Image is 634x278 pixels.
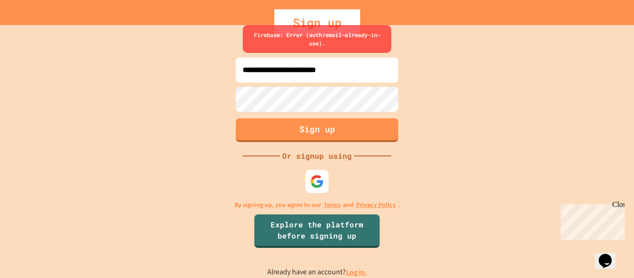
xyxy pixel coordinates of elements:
img: google-icon.svg [310,175,324,188]
a: Log in. [346,267,367,277]
a: Explore the platform before signing up [254,214,380,248]
div: Sign up [274,9,360,36]
a: Terms [323,200,341,210]
p: Already have an account? [267,266,367,278]
iframe: chat widget [557,200,625,240]
p: By signing up, you agree to our and . [234,200,400,210]
div: Or signup using [280,150,354,162]
a: Privacy Policy [356,200,396,210]
button: Sign up [236,118,398,142]
div: Chat with us now!Close [4,4,64,59]
iframe: chat widget [595,241,625,269]
div: Firebase: Error (auth/email-already-in-use). [243,25,391,53]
